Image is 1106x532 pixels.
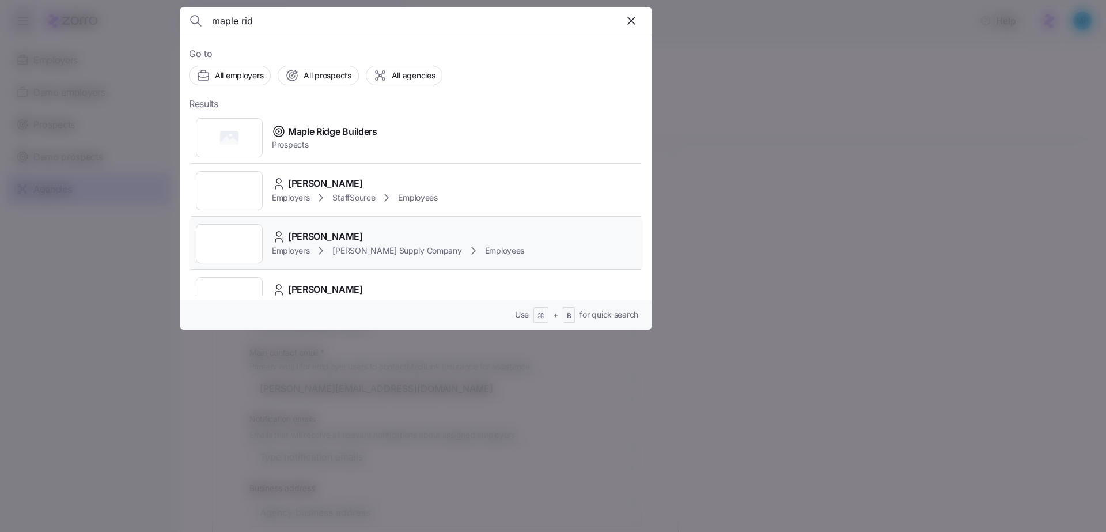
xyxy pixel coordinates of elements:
[332,245,461,256] span: [PERSON_NAME] Supply Company
[579,309,638,320] span: for quick search
[278,66,358,85] button: All prospects
[304,70,351,81] span: All prospects
[537,311,544,321] span: ⌘
[272,245,309,256] span: Employers
[288,124,377,139] span: Maple Ridge Builders
[272,139,377,150] span: Prospects
[553,309,558,320] span: +
[215,70,263,81] span: All employers
[288,229,363,244] span: [PERSON_NAME]
[189,97,218,111] span: Results
[189,66,271,85] button: All employers
[288,282,363,297] span: [PERSON_NAME]
[272,192,309,203] span: Employers
[398,192,437,203] span: Employees
[189,47,643,61] span: Go to
[485,245,524,256] span: Employees
[332,192,375,203] span: StaffSource
[567,311,571,321] span: B
[515,309,529,320] span: Use
[288,176,363,191] span: [PERSON_NAME]
[366,66,443,85] button: All agencies
[392,70,435,81] span: All agencies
